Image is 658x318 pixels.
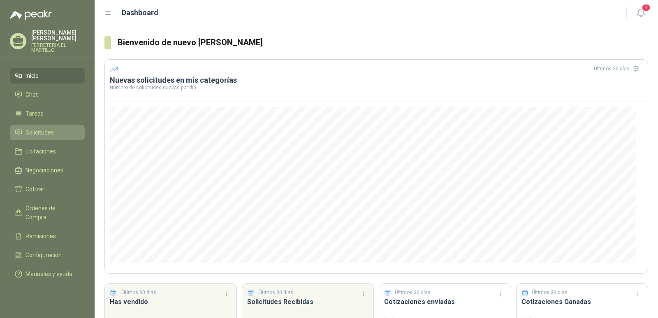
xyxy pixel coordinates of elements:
[10,125,85,140] a: Solicitudes
[25,90,38,99] span: Chat
[118,36,648,49] h3: Bienvenido de nuevo [PERSON_NAME]
[10,247,85,263] a: Configuración
[10,228,85,244] a: Remisiones
[10,162,85,178] a: Negociaciones
[10,200,85,225] a: Órdenes de Compra
[25,269,72,279] span: Manuales y ayuda
[10,266,85,282] a: Manuales y ayuda
[31,43,85,53] p: FERRETERIA EL MARTILLO
[10,106,85,121] a: Tareas
[110,75,643,85] h3: Nuevas solicitudes en mis categorías
[110,297,232,307] h3: Has vendido
[247,297,369,307] h3: Solicitudes Recibidas
[257,289,293,297] p: Últimos 30 días
[395,289,431,297] p: Últimos 30 días
[10,144,85,159] a: Licitaciones
[521,297,643,307] h3: Cotizaciones Ganadas
[25,166,63,175] span: Negociaciones
[120,289,156,297] p: Últimos 30 días
[532,289,568,297] p: Últimos 30 días
[25,147,56,156] span: Licitaciones
[25,251,62,260] span: Configuración
[25,109,44,118] span: Tareas
[25,71,39,80] span: Inicio
[31,30,85,41] p: [PERSON_NAME] [PERSON_NAME]
[10,10,52,20] img: Logo peakr
[110,85,643,90] p: Número de solicitudes nuevas por día
[642,4,651,12] span: 4
[25,232,56,241] span: Remisiones
[10,181,85,197] a: Cotizar
[384,297,506,307] h3: Cotizaciones enviadas
[122,7,158,19] h1: Dashboard
[10,87,85,102] a: Chat
[25,185,44,194] span: Cotizar
[25,204,77,222] span: Órdenes de Compra
[10,68,85,84] a: Inicio
[633,6,648,21] button: 4
[25,128,54,137] span: Solicitudes
[594,62,643,75] div: Últimos 30 días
